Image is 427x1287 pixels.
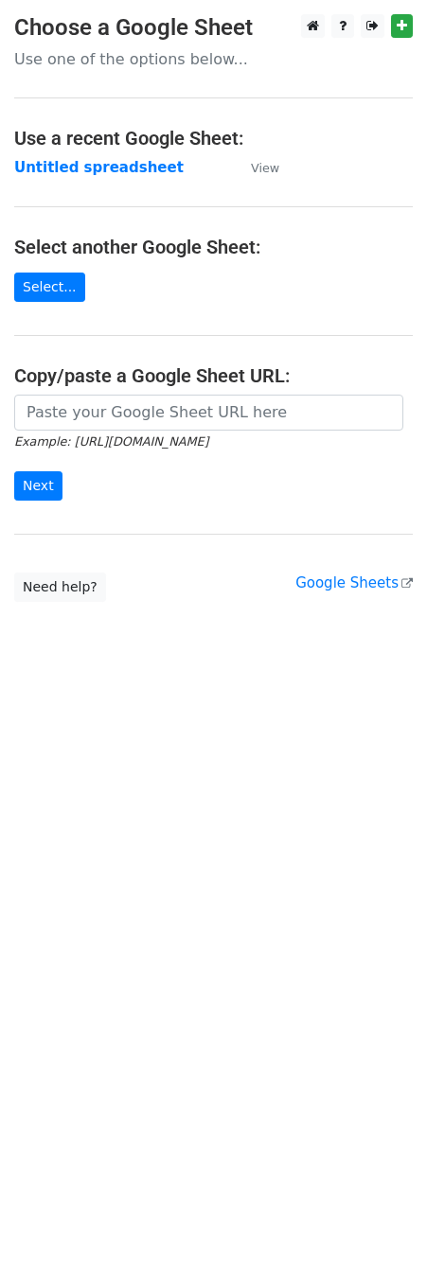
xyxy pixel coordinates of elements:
input: Paste your Google Sheet URL here [14,395,403,431]
small: Example: [URL][DOMAIN_NAME] [14,434,208,449]
a: View [232,159,279,176]
h4: Use a recent Google Sheet: [14,127,413,150]
h3: Choose a Google Sheet [14,14,413,42]
h4: Copy/paste a Google Sheet URL: [14,364,413,387]
h4: Select another Google Sheet: [14,236,413,258]
a: Google Sheets [295,574,413,591]
small: View [251,161,279,175]
a: Select... [14,273,85,302]
a: Untitled spreadsheet [14,159,184,176]
input: Next [14,471,62,501]
p: Use one of the options below... [14,49,413,69]
a: Need help? [14,573,106,602]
